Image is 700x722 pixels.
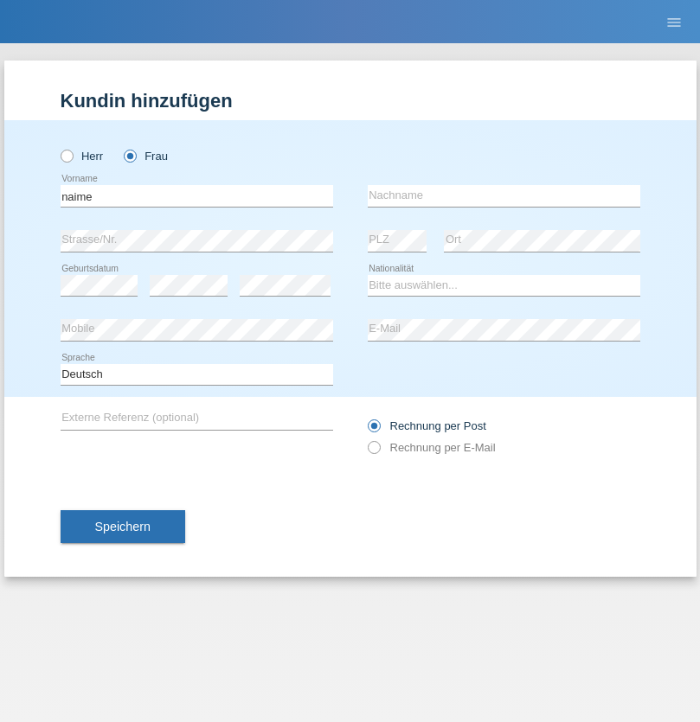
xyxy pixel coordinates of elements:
input: Rechnung per E-Mail [368,441,379,463]
i: menu [665,14,683,31]
input: Herr [61,150,72,161]
button: Speichern [61,510,185,543]
a: menu [657,16,691,27]
label: Rechnung per Post [368,419,486,432]
h1: Kundin hinzufügen [61,90,640,112]
label: Herr [61,150,104,163]
input: Rechnung per Post [368,419,379,441]
label: Rechnung per E-Mail [368,441,496,454]
input: Frau [124,150,135,161]
span: Speichern [95,520,151,534]
label: Frau [124,150,168,163]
